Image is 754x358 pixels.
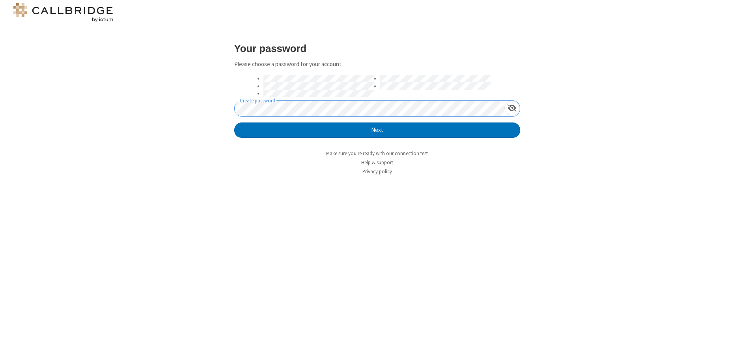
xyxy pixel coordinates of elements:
a: Make sure you're ready with our connection test [326,150,428,157]
input: Create password [235,101,504,116]
h3: Your password [234,43,520,54]
p: Please choose a password for your account. [234,60,520,69]
button: Next [234,122,520,138]
a: Help & support [361,159,393,166]
div: Show password [504,101,520,115]
a: Privacy policy [362,168,392,175]
img: logo@2x.png [12,3,114,22]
